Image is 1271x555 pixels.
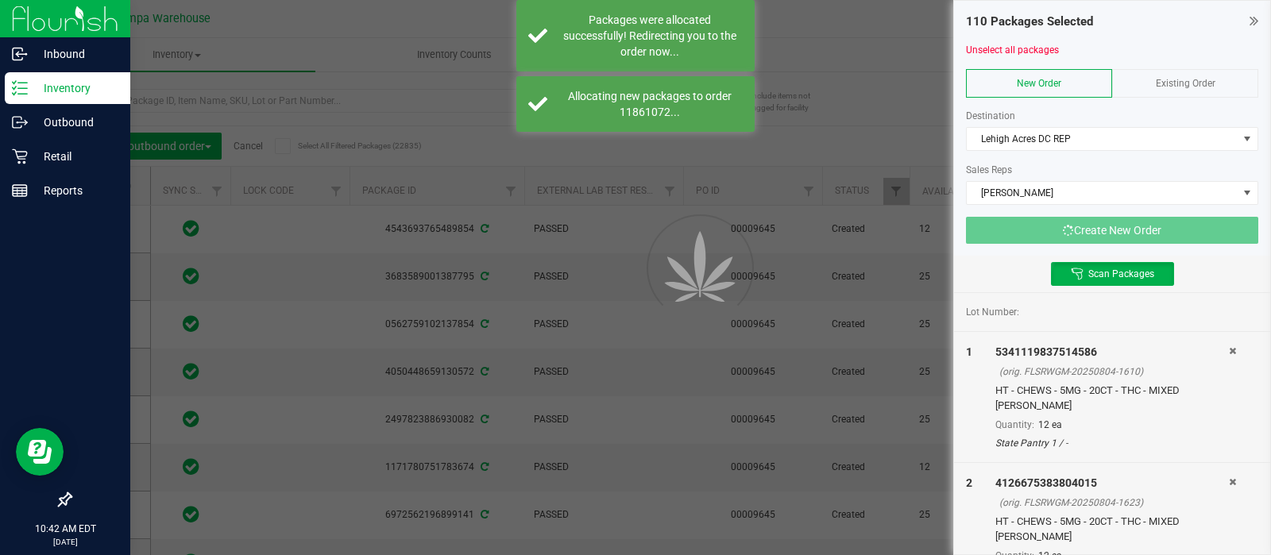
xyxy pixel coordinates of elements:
div: HT - CHEWS - 5MG - 20CT - THC - MIXED [PERSON_NAME] [995,514,1229,545]
p: Inbound [28,44,123,64]
inline-svg: Inventory [12,80,28,96]
inline-svg: Inbound [12,46,28,62]
p: Inventory [28,79,123,98]
p: 10:42 AM EDT [7,522,123,536]
p: Outbound [28,113,123,132]
p: Retail [28,147,123,166]
span: 1 [966,345,972,358]
span: Sales Reps [966,164,1012,175]
span: Lot Number: [966,305,1019,319]
span: New Order [1017,78,1061,89]
div: 4126675383804015 [995,475,1229,491]
inline-svg: Retail [12,148,28,164]
div: HT - CHEWS - 5MG - 20CT - THC - MIXED [PERSON_NAME] [995,383,1229,414]
span: [PERSON_NAME] [967,182,1238,204]
button: Scan Packages [1051,262,1174,286]
span: Destination [966,110,1015,121]
span: Quantity: [995,419,1034,430]
div: Allocating new packages to order 11861072... [556,88,743,120]
div: Packages were allocated successfully! Redirecting you to the order now... [556,12,743,60]
span: Scan Packages [1088,268,1154,280]
span: 12 ea [1038,419,1062,430]
span: Lehigh Acres DC REP [967,128,1238,150]
div: (orig. FLSRWGM-20250804-1623) [999,495,1229,510]
div: State Pantry 1 / - [995,436,1229,450]
p: [DATE] [7,536,123,548]
a: Unselect all packages [966,44,1059,56]
p: Reports [28,181,123,200]
inline-svg: Outbound [12,114,28,130]
span: 2 [966,476,972,489]
div: (orig. FLSRWGM-20250804-1610) [999,364,1229,379]
span: Existing Order [1156,78,1215,89]
button: Create New Order [966,217,1258,244]
inline-svg: Reports [12,183,28,198]
div: 5341119837514586 [995,344,1229,360]
iframe: Resource center [16,428,64,476]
